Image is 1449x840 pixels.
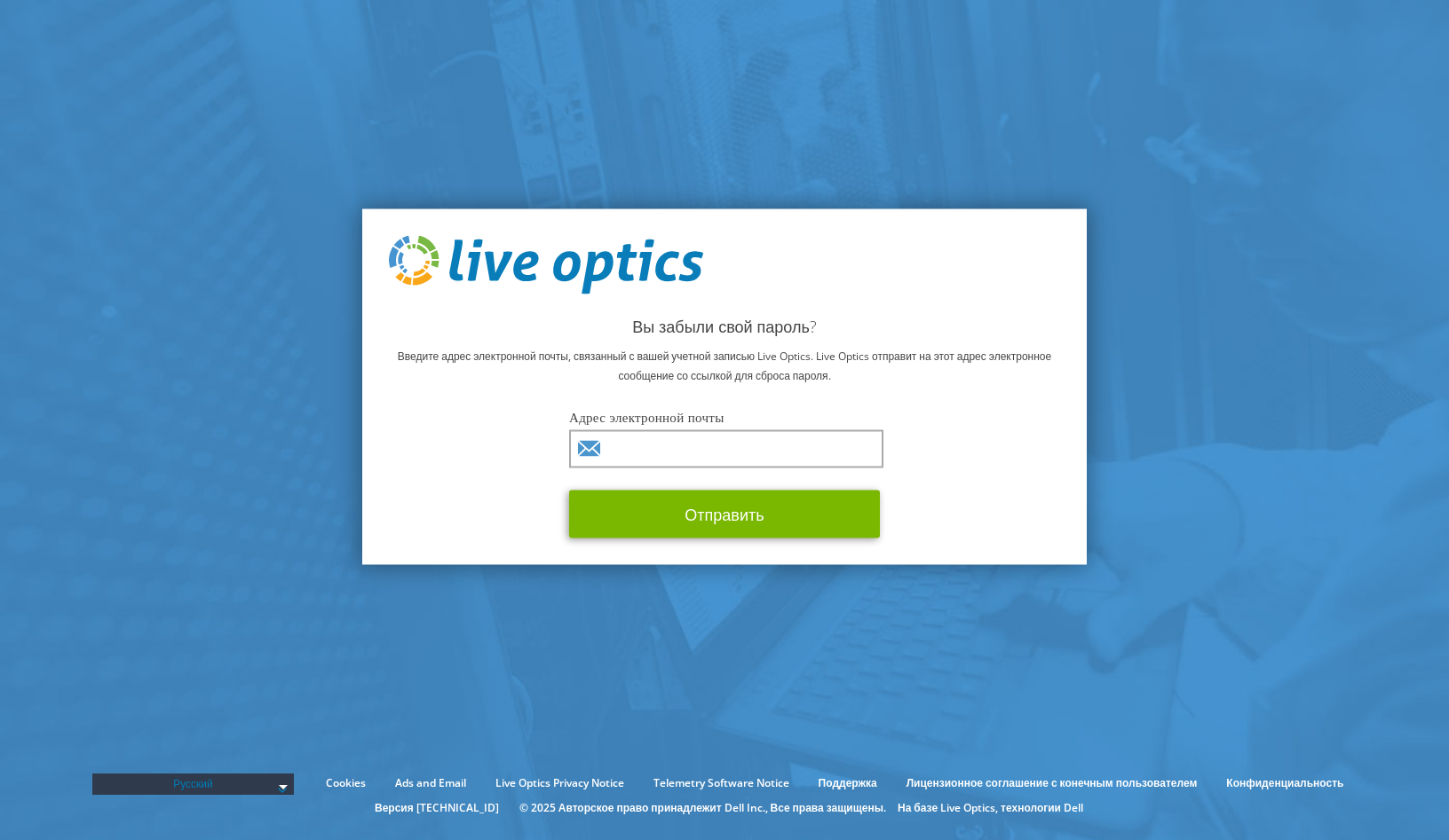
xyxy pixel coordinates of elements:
img: live_optics_svg.svg [389,236,703,294]
button: Отправить [569,490,880,538]
a: Поддержка [805,773,891,793]
li: Версия [TECHNICAL_ID] [366,798,508,818]
h2: Вы забыли свой пароль? [389,316,1060,335]
a: Cookies [313,773,379,793]
a: Telemetry Software Notice [640,773,803,793]
a: Live Optics Privacy Notice [482,773,637,793]
li: © 2025 Авторское право принадлежит Dell Inc., Все права защищены. [511,798,895,818]
label: Адрес электронной почты [569,407,880,425]
a: Ads and Email [382,773,479,793]
li: На базе Live Optics, технологии Dell [898,798,1083,818]
a: Конфиденциальность [1213,773,1357,793]
p: Введите адрес электронной почты, связанный с вашей учетной записью Live Optics. Live Optics отпра... [389,346,1060,385]
span: Русский [101,773,286,795]
a: Лицензионное соглашение с конечным пользователем [893,773,1211,793]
